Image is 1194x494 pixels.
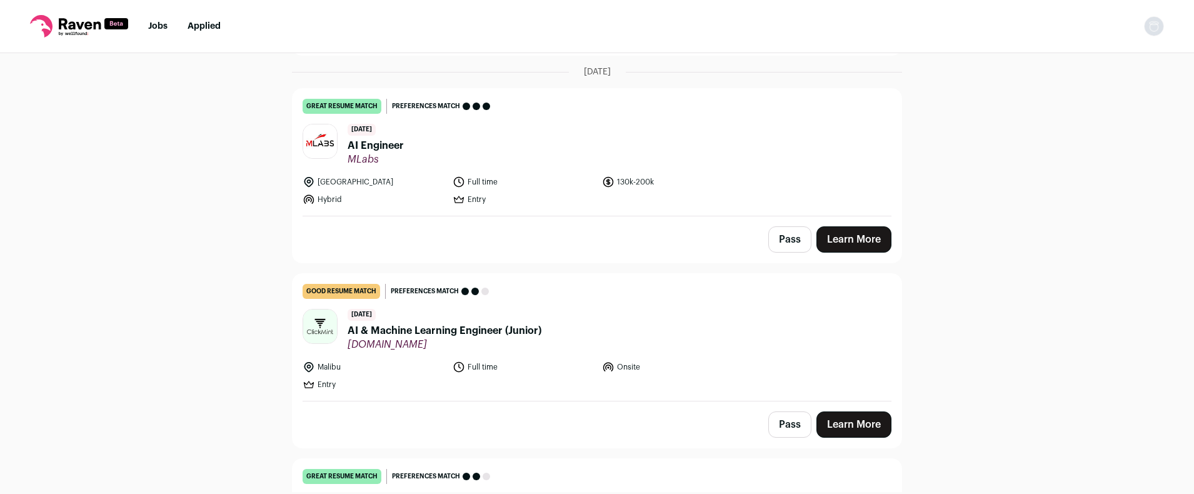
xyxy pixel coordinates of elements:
span: Preferences match [392,100,460,113]
a: Jobs [148,22,168,31]
span: [DOMAIN_NAME] [348,338,541,351]
li: Entry [303,378,445,391]
div: good resume match [303,284,380,299]
li: Full time [453,176,595,188]
div: great resume match [303,99,381,114]
button: Pass [768,226,811,253]
span: MLabs [348,153,404,166]
li: Entry [453,193,595,206]
span: Preferences match [392,470,460,483]
a: great resume match Preferences match [DATE] AI Engineer MLabs [GEOGRAPHIC_DATA] Full time 130k-20... [293,89,901,216]
button: Pass [768,411,811,438]
a: Applied [188,22,221,31]
div: great resume match [303,469,381,484]
li: 130k-200k [602,176,745,188]
li: Full time [453,361,595,373]
span: [DATE] [348,309,376,321]
span: AI & Machine Learning Engineer (Junior) [348,323,541,338]
span: AI Engineer [348,138,404,153]
a: Learn More [816,411,891,438]
span: [DATE] [348,124,376,136]
a: Learn More [816,226,891,253]
img: 2065813ae382b873bda44d74ee707bda7962cba162060e6630c3742f74819bf9.jpg [303,310,337,343]
li: Hybrid [303,193,445,206]
img: nopic.png [1144,16,1164,36]
li: Malibu [303,361,445,373]
button: Open dropdown [1144,16,1164,36]
img: d1effda0089e8ec543ae10c9fc47db8d0e861d00f8cdb010f7d9ccb6dc6f7540.jpg [303,124,337,158]
span: [DATE] [584,66,611,78]
span: Preferences match [391,285,459,298]
li: Onsite [602,361,745,373]
li: [GEOGRAPHIC_DATA] [303,176,445,188]
a: good resume match Preferences match [DATE] AI & Machine Learning Engineer (Junior) [DOMAIN_NAME] ... [293,274,901,401]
